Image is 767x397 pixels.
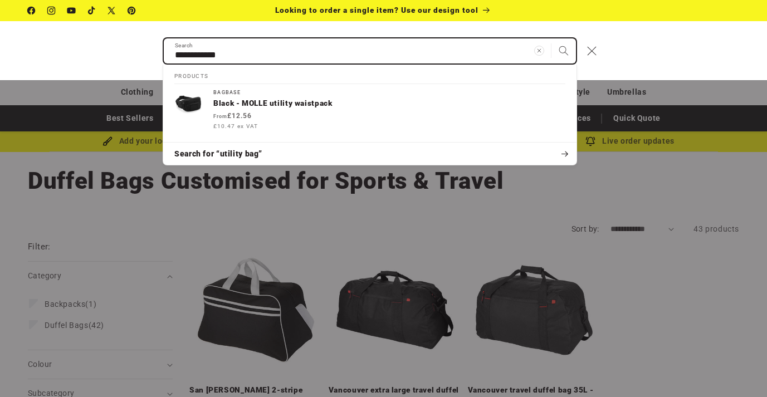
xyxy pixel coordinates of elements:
h2: Products [174,65,565,85]
iframe: Chat Widget [711,344,767,397]
span: Search for “utility bag” [174,149,262,160]
a: BagbaseBlack - MOLLE utility waistpack From£12.56 £10.47 ex VAT [163,84,577,136]
button: Search [551,38,576,63]
span: £10.47 ex VAT [213,122,258,130]
button: Close [579,38,604,63]
strong: £12.56 [213,112,252,120]
div: Bagbase [213,90,565,96]
p: Black - MOLLE utility waistpack [213,99,565,109]
span: Looking to order a single item? Use our design tool [275,6,478,14]
img: MOLLE utility waistpack [174,90,202,117]
button: Clear search term [527,38,551,63]
span: From [213,114,227,119]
